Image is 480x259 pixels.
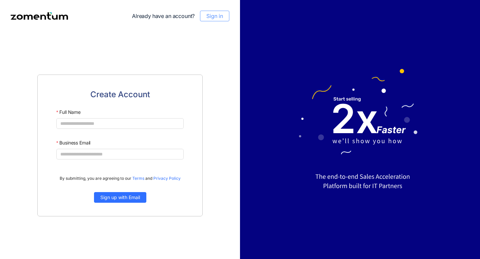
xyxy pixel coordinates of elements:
span: By submitting, you are agreeing to our and [60,175,181,181]
button: Sign in [200,11,229,21]
a: Privacy Policy [153,176,181,181]
input: Business Email [56,149,184,159]
div: Already have an account? [132,11,229,21]
label: Business Email [56,137,90,149]
img: Zomentum logo [11,12,68,20]
span: Sign in [206,12,223,20]
input: Full Name [56,118,184,129]
label: Full Name [56,106,81,118]
a: Terms [132,176,144,181]
button: Sign up with Email [94,192,146,203]
span: Create Account [90,88,150,101]
span: Sign up with Email [100,194,140,201]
